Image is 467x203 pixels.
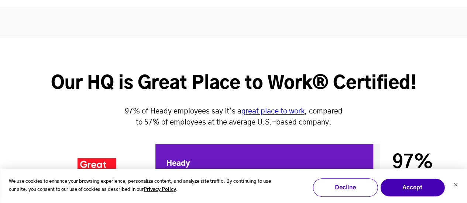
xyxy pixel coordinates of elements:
[123,106,344,128] p: 97% of Heady employees say it’s a , compared to 57% of employees at the average U.S.-based company.
[313,178,378,197] button: Decline
[453,182,458,189] button: Dismiss cookie banner
[392,153,433,172] span: 97%
[380,178,445,197] button: Accept
[166,159,190,168] div: Heady
[241,108,305,115] a: great place to work
[9,178,271,195] p: We use cookies to enhance your browsing experience, personalize content, and analyze site traffic...
[144,186,176,194] a: Privacy Policy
